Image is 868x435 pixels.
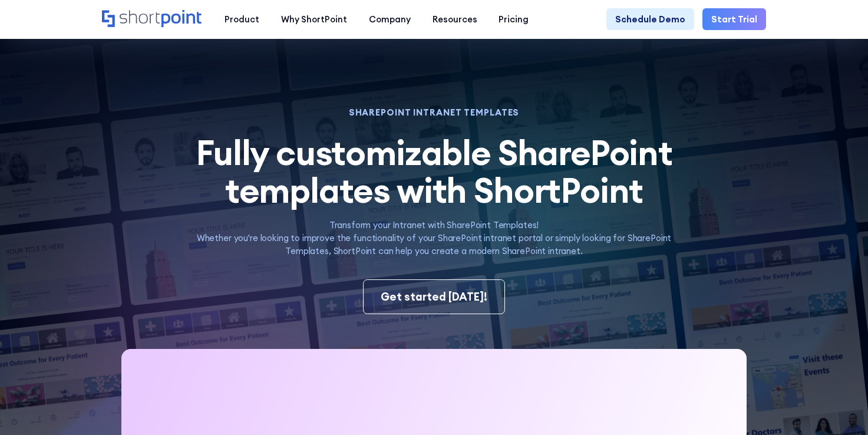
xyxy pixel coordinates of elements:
[606,8,694,30] a: Schedule Demo
[421,8,488,30] a: Resources
[196,130,672,213] span: Fully customizable SharePoint templates with ShortPoint
[281,13,347,26] div: Why ShortPoint
[180,219,688,258] p: Transform your Intranet with SharePoint Templates! Whether you're looking to improve the function...
[499,13,529,26] div: Pricing
[369,13,411,26] div: Company
[225,13,259,26] div: Product
[702,8,765,30] a: Start Trial
[381,289,487,305] div: Get started [DATE]!
[270,8,358,30] a: Why ShortPoint
[363,279,506,314] a: Get started [DATE]!
[809,378,868,435] iframe: Chat Widget
[180,108,688,116] h1: SHAREPOINT INTRANET TEMPLATES
[102,10,203,29] a: Home
[358,8,421,30] a: Company
[214,8,270,30] a: Product
[488,8,540,30] a: Pricing
[433,13,477,26] div: Resources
